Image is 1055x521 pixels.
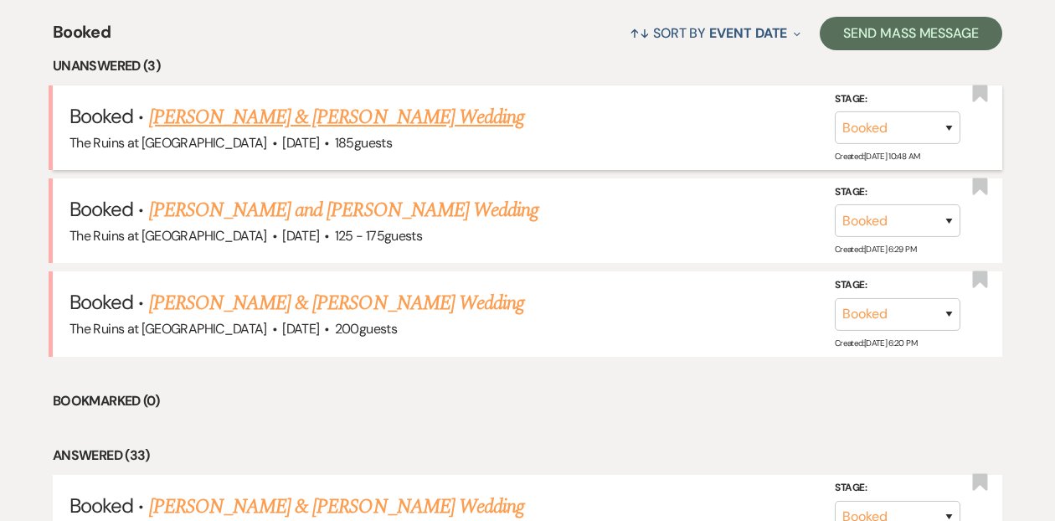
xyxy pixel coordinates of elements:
li: Answered (33) [53,445,1002,467]
span: The Ruins at [GEOGRAPHIC_DATA] [69,320,267,338]
span: [DATE] [282,320,319,338]
span: 200 guests [335,320,397,338]
span: ↑↓ [630,24,650,42]
span: Booked [53,19,111,55]
span: Event Date [709,24,787,42]
span: 125 - 175 guests [335,227,422,245]
span: Booked [69,196,133,222]
span: Booked [69,493,133,518]
span: Created: [DATE] 6:20 PM [835,337,917,348]
a: [PERSON_NAME] and [PERSON_NAME] Wedding [149,195,539,225]
label: Stage: [835,90,960,108]
span: 185 guests [335,134,392,152]
a: [PERSON_NAME] & [PERSON_NAME] Wedding [149,102,524,132]
span: Created: [DATE] 6:29 PM [835,244,916,255]
button: Sort By Event Date [623,11,807,55]
span: Booked [69,289,133,315]
label: Stage: [835,479,960,498]
span: [DATE] [282,227,319,245]
label: Stage: [835,183,960,202]
a: [PERSON_NAME] & [PERSON_NAME] Wedding [149,288,524,318]
span: The Ruins at [GEOGRAPHIC_DATA] [69,134,267,152]
button: Send Mass Message [820,17,1002,50]
li: Unanswered (3) [53,55,1002,77]
span: The Ruins at [GEOGRAPHIC_DATA] [69,227,267,245]
label: Stage: [835,276,960,295]
span: Booked [69,103,133,129]
span: [DATE] [282,134,319,152]
span: Created: [DATE] 10:48 AM [835,151,919,162]
li: Bookmarked (0) [53,390,1002,412]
